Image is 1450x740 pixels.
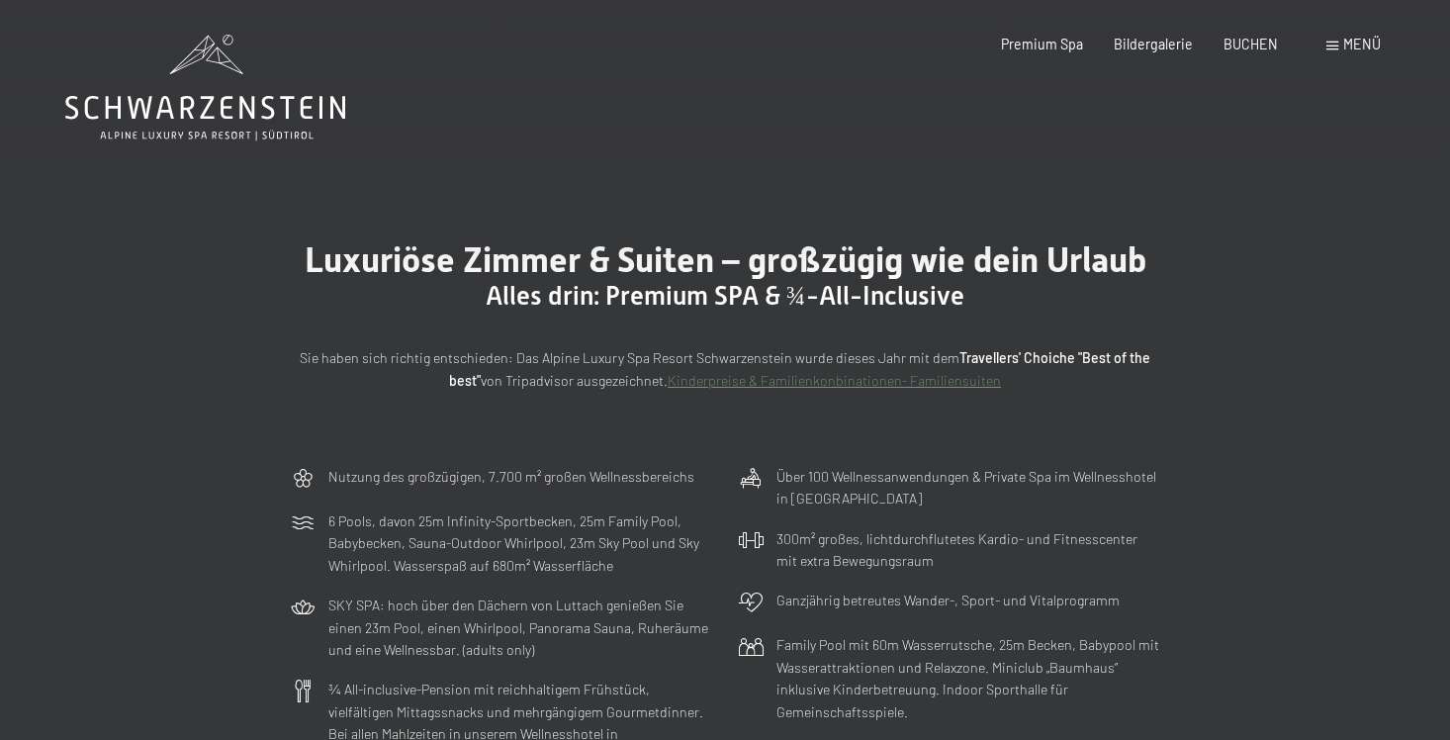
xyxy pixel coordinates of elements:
[776,528,1160,573] p: 300m² großes, lichtdurchflutetes Kardio- und Fitnesscenter mit extra Bewegungsraum
[328,510,712,578] p: 6 Pools, davon 25m Infinity-Sportbecken, 25m Family Pool, Babybecken, Sauna-Outdoor Whirlpool, 23...
[1343,36,1381,52] span: Menü
[449,349,1150,389] strong: Travellers' Choiche "Best of the best"
[668,372,1001,389] a: Kinderpreise & Familienkonbinationen- Familiensuiten
[305,239,1146,280] span: Luxuriöse Zimmer & Suiten – großzügig wie dein Urlaub
[776,590,1120,612] p: Ganzjährig betreutes Wander-, Sport- und Vitalprogramm
[1223,36,1278,52] a: BUCHEN
[328,595,712,662] p: SKY SPA: hoch über den Dächern von Luttach genießen Sie einen 23m Pool, einen Whirlpool, Panorama...
[1001,36,1083,52] a: Premium Spa
[776,466,1160,510] p: Über 100 Wellnessanwendungen & Private Spa im Wellnesshotel in [GEOGRAPHIC_DATA]
[290,347,1160,392] p: Sie haben sich richtig entschieden: Das Alpine Luxury Spa Resort Schwarzenstein wurde dieses Jahr...
[486,281,964,311] span: Alles drin: Premium SPA & ¾-All-Inclusive
[328,466,694,489] p: Nutzung des großzügigen, 7.700 m² großen Wellnessbereichs
[1114,36,1193,52] a: Bildergalerie
[776,634,1160,723] p: Family Pool mit 60m Wasserrutsche, 25m Becken, Babypool mit Wasserattraktionen und Relaxzone. Min...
